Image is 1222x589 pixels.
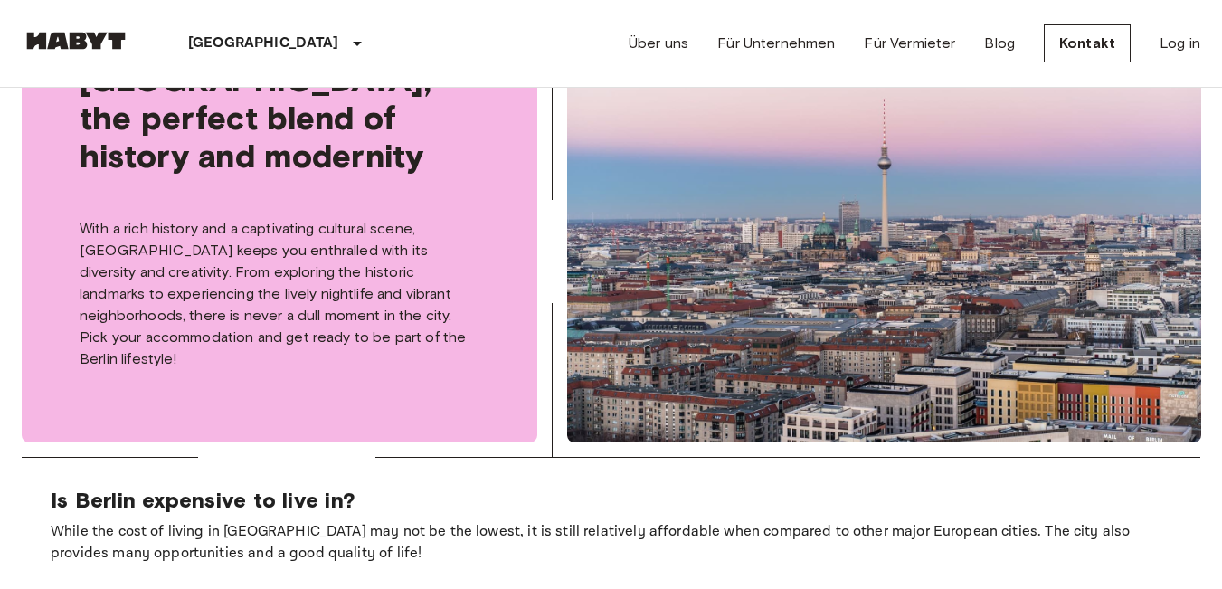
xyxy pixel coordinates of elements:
a: Kontakt [1044,24,1131,62]
a: Über uns [629,33,688,54]
img: Habyt [22,32,130,50]
a: Für Unternehmen [717,33,835,54]
p: Is Berlin expensive to live in? [51,487,1171,514]
p: With a rich history and a captivating cultural scene, [GEOGRAPHIC_DATA] keeps you enthralled with... [80,218,479,370]
span: [GEOGRAPHIC_DATA], the perfect blend of history and modernity [80,61,479,175]
p: [GEOGRAPHIC_DATA] [188,33,339,54]
a: Für Vermieter [864,33,955,54]
a: Blog [984,33,1015,54]
p: While the cost of living in [GEOGRAPHIC_DATA] may not be the lowest, it is still relatively affor... [51,521,1171,565]
a: Log in [1160,33,1200,54]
